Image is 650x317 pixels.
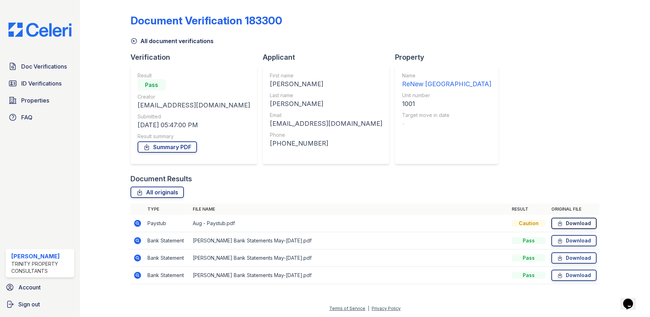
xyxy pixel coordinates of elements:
div: Document Results [130,174,192,184]
th: Type [145,204,190,215]
a: Download [551,218,597,229]
a: ID Verifications [6,76,74,90]
div: Unit number [402,92,491,99]
div: [PHONE_NUMBER] [270,139,382,148]
span: ID Verifications [21,79,62,88]
div: Target move in date [402,112,491,119]
div: [EMAIL_ADDRESS][DOMAIN_NAME] [270,119,382,129]
td: Bank Statement [145,232,190,250]
div: Property [395,52,504,62]
div: [PERSON_NAME] [270,79,382,89]
div: Name [402,72,491,79]
div: [PERSON_NAME] [11,252,71,260]
div: Result [138,72,250,79]
a: Properties [6,93,74,107]
td: Bank Statement [145,267,190,284]
div: First name [270,72,382,79]
th: File name [190,204,509,215]
div: Result summary [138,133,250,140]
a: Summary PDF [138,141,197,153]
div: Pass [512,237,546,244]
span: Properties [21,96,49,105]
a: Sign out [3,297,77,311]
div: Pass [512,254,546,262]
div: Pass [138,79,166,90]
span: Sign out [18,300,40,309]
div: Submitted [138,113,250,120]
div: | [368,306,369,311]
a: Terms of Service [329,306,365,311]
div: - [402,119,491,129]
div: [EMAIL_ADDRESS][DOMAIN_NAME] [138,100,250,110]
div: Verification [130,52,263,62]
iframe: chat widget [620,289,643,310]
span: Account [18,283,41,292]
a: All document verifications [130,37,214,45]
div: [DATE] 05:47:00 PM [138,120,250,130]
a: Doc Verifications [6,59,74,74]
div: [PERSON_NAME] [270,99,382,109]
a: Privacy Policy [372,306,401,311]
td: [PERSON_NAME] Bank Statements May-[DATE].pdf [190,232,509,250]
a: FAQ [6,110,74,124]
div: Email [270,112,382,119]
td: [PERSON_NAME] Bank Statements May-[DATE].pdf [190,267,509,284]
a: Download [551,235,597,246]
img: CE_Logo_Blue-a8612792a0a2168367f1c8372b55b34899dd931a85d93a1a3d3e32e68fde9ad4.png [3,23,77,37]
a: Download [551,270,597,281]
div: Trinity Property Consultants [11,260,71,275]
div: Creator [138,93,250,100]
a: Account [3,280,77,294]
div: Document Verification 183300 [130,14,282,27]
a: Download [551,252,597,264]
div: Last name [270,92,382,99]
th: Result [509,204,549,215]
div: Phone [270,131,382,139]
div: Applicant [263,52,395,62]
span: Doc Verifications [21,62,67,71]
a: Name ReNew [GEOGRAPHIC_DATA] [402,72,491,89]
td: Aug - Paystub.pdf [190,215,509,232]
div: ReNew [GEOGRAPHIC_DATA] [402,79,491,89]
div: 1001 [402,99,491,109]
td: [PERSON_NAME] Bank Statements May-[DATE].pdf [190,250,509,267]
a: All originals [130,187,184,198]
th: Original file [549,204,599,215]
td: Bank Statement [145,250,190,267]
span: FAQ [21,113,33,122]
div: Pass [512,272,546,279]
div: Caution [512,220,546,227]
td: Paystub [145,215,190,232]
